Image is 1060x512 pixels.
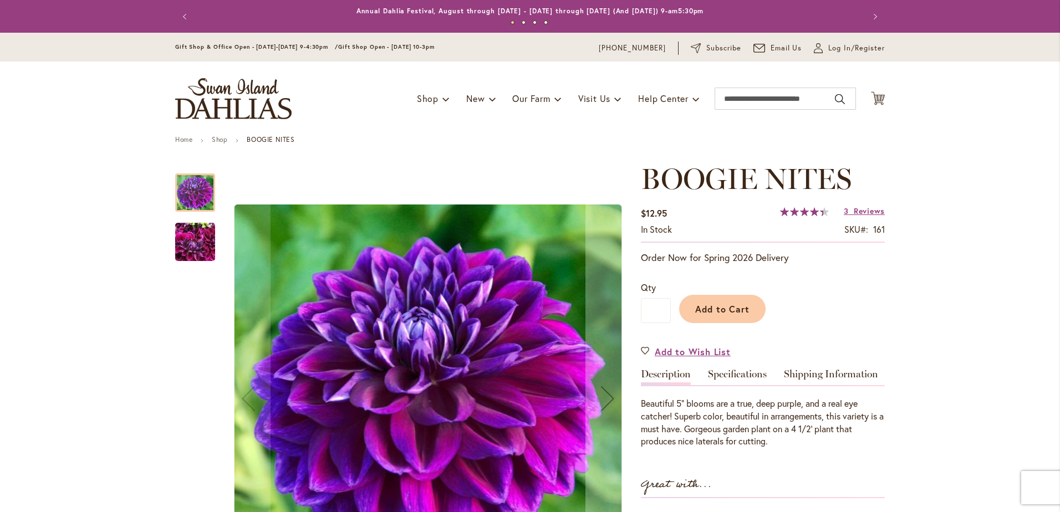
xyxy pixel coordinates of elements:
[854,206,885,216] span: Reviews
[655,345,731,358] span: Add to Wish List
[175,78,292,119] a: store logo
[512,93,550,104] span: Our Farm
[338,43,435,50] span: Gift Shop Open - [DATE] 10-3pm
[466,93,485,104] span: New
[873,223,885,236] div: 161
[691,43,741,54] a: Subscribe
[863,6,885,28] button: Next
[522,21,526,24] button: 2 of 4
[679,295,766,323] button: Add to Cart
[828,43,885,54] span: Log In/Register
[771,43,802,54] span: Email Us
[780,207,829,216] div: 89%
[708,369,767,385] a: Specifications
[175,162,226,212] div: BOOGIE NITES
[511,21,514,24] button: 1 of 4
[641,281,656,293] span: Qty
[356,7,704,15] a: Annual Dahlia Festival, August through [DATE] - [DATE] through [DATE] (And [DATE]) 9-am5:30pm
[641,345,731,358] a: Add to Wish List
[175,216,215,269] img: BOOGIE NITES
[844,206,849,216] span: 3
[641,475,712,494] strong: Great with...
[641,161,852,196] span: BOOGIE NITES
[844,223,868,235] strong: SKU
[641,207,667,219] span: $12.95
[641,369,691,385] a: Description
[706,43,741,54] span: Subscribe
[844,206,885,216] a: 3 Reviews
[599,43,666,54] a: [PHONE_NUMBER]
[641,397,885,448] div: Beautiful 5” blooms are a true, deep purple, and a real eye catcher! Superb color, beautiful in a...
[753,43,802,54] a: Email Us
[417,93,439,104] span: Shop
[175,6,197,28] button: Previous
[641,223,672,236] div: Availability
[814,43,885,54] a: Log In/Register
[544,21,548,24] button: 4 of 4
[175,43,338,50] span: Gift Shop & Office Open - [DATE]-[DATE] 9-4:30pm /
[695,303,750,315] span: Add to Cart
[784,369,878,385] a: Shipping Information
[641,369,885,448] div: Detailed Product Info
[247,135,294,144] strong: BOOGIE NITES
[641,251,885,264] p: Order Now for Spring 2026 Delivery
[641,223,672,235] span: In stock
[638,93,689,104] span: Help Center
[175,212,215,261] div: BOOGIE NITES
[212,135,227,144] a: Shop
[578,93,610,104] span: Visit Us
[175,135,192,144] a: Home
[533,21,537,24] button: 3 of 4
